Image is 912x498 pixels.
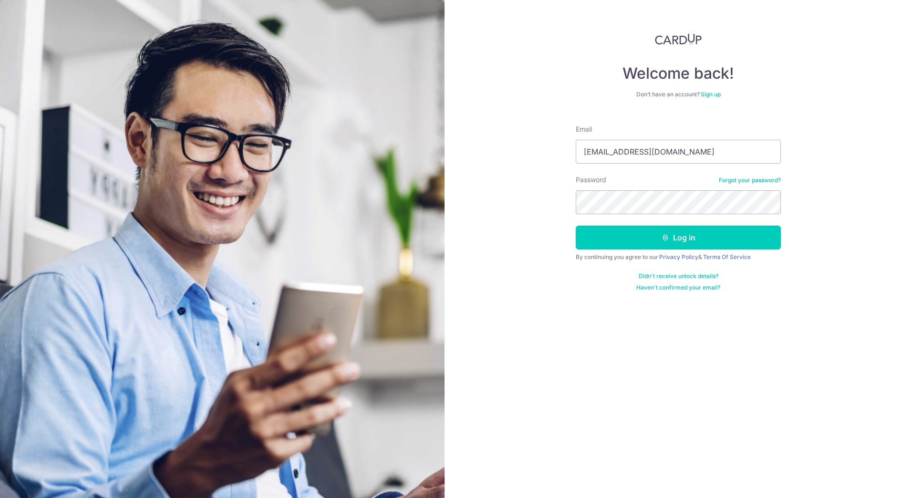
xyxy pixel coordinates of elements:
[576,175,606,185] label: Password
[576,124,592,134] label: Email
[639,272,718,280] a: Didn't receive unlock details?
[576,226,781,249] button: Log in
[576,253,781,261] div: By continuing you agree to our &
[576,140,781,164] input: Enter your Email
[659,253,698,260] a: Privacy Policy
[701,91,721,98] a: Sign up
[655,33,702,45] img: CardUp Logo
[719,176,781,184] a: Forgot your password?
[576,91,781,98] div: Don’t have an account?
[703,253,751,260] a: Terms Of Service
[636,284,720,291] a: Haven't confirmed your email?
[576,64,781,83] h4: Welcome back!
